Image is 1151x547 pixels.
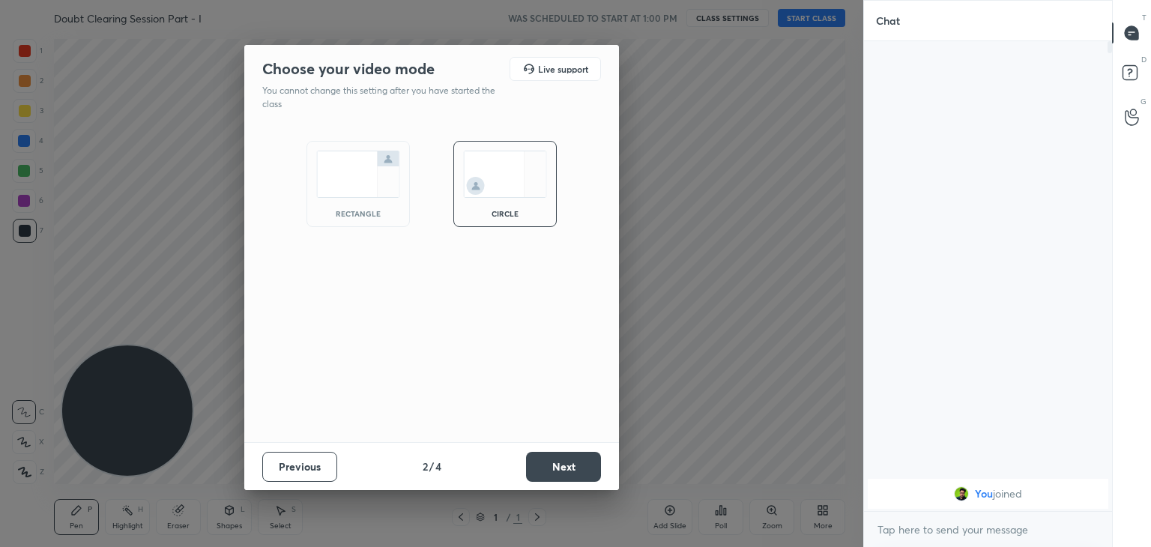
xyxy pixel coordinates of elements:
p: You cannot change this setting after you have started the class [262,84,505,111]
div: grid [864,476,1112,512]
button: Previous [262,452,337,482]
span: You [975,488,993,500]
img: 88146f61898444ee917a4c8c56deeae4.jpg [954,486,969,501]
img: normalScreenIcon.ae25ed63.svg [316,151,400,198]
button: Next [526,452,601,482]
h4: 4 [435,459,441,474]
h4: 2 [423,459,428,474]
p: T [1142,12,1147,23]
h4: / [429,459,434,474]
h2: Choose your video mode [262,59,435,79]
span: joined [993,488,1022,500]
div: circle [475,210,535,217]
img: circleScreenIcon.acc0effb.svg [463,151,547,198]
h5: Live support [538,64,588,73]
p: D [1141,54,1147,65]
div: rectangle [328,210,388,217]
p: G [1141,96,1147,107]
p: Chat [864,1,912,40]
